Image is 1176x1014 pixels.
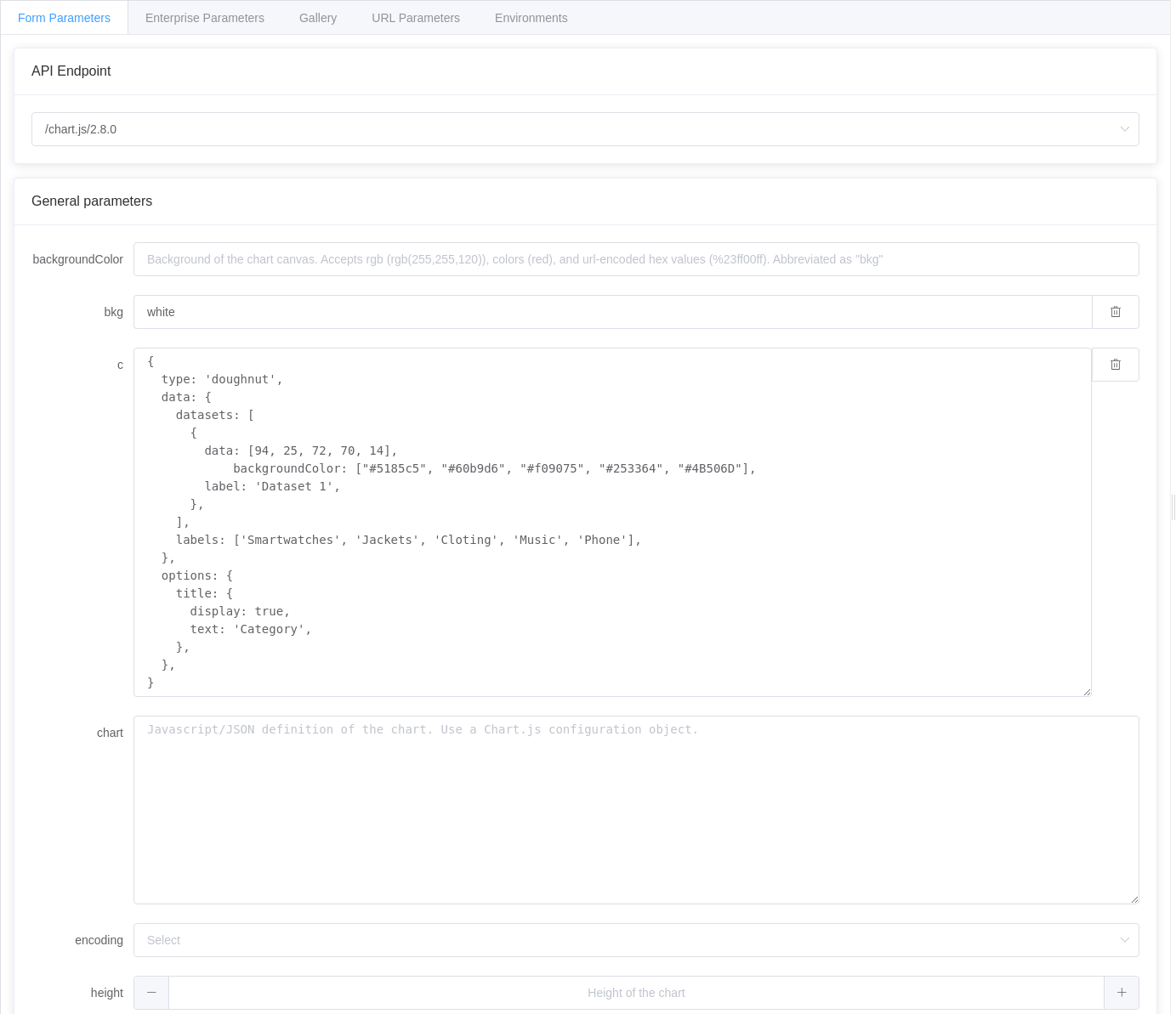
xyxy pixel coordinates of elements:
[495,11,568,25] span: Environments
[31,976,134,1010] label: height
[134,295,1092,329] input: Background of the chart canvas. Accepts rgb (rgb(255,255,120)), colors (red), and url-encoded hex...
[134,976,1139,1010] input: Height of the chart
[31,295,134,329] label: bkg
[134,923,1139,957] input: Select
[31,923,134,957] label: encoding
[18,11,111,25] span: Form Parameters
[31,194,152,208] span: General parameters
[31,716,134,750] label: chart
[299,11,337,25] span: Gallery
[372,11,460,25] span: URL Parameters
[145,11,264,25] span: Enterprise Parameters
[31,242,134,276] label: backgroundColor
[31,64,111,78] span: API Endpoint
[31,112,1139,146] input: Select
[31,348,134,382] label: c
[134,242,1139,276] input: Background of the chart canvas. Accepts rgb (rgb(255,255,120)), colors (red), and url-encoded hex...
